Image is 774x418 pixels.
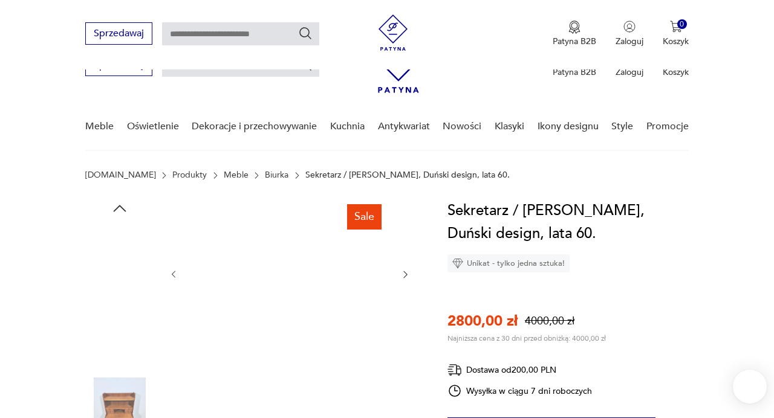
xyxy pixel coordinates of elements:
[553,21,596,47] button: Patyna B2B
[85,170,156,180] a: [DOMAIN_NAME]
[677,19,688,30] div: 0
[172,170,207,180] a: Produkty
[663,66,689,78] p: Koszyk
[553,21,596,47] a: Ikona medaluPatyna B2B
[85,223,154,292] img: Zdjęcie produktu Sekretarz / Toaletka Teak, Duński design, lata 60.
[525,313,574,329] p: 4000,00 zł
[85,30,152,39] a: Sprzedawaj
[616,21,643,47] button: Zaloguj
[443,103,481,150] a: Nowości
[330,103,365,150] a: Kuchnia
[670,21,682,33] img: Ikona koszyka
[85,62,152,70] a: Sprzedawaj
[85,22,152,45] button: Sprzedawaj
[305,170,510,180] p: Sekretarz / [PERSON_NAME], Duński design, lata 60.
[378,103,430,150] a: Antykwariat
[663,21,689,47] button: 0Koszyk
[298,26,313,40] button: Szukaj
[538,103,599,150] a: Ikony designu
[375,14,411,51] img: Patyna - sklep z meblami i dekoracjami vintage
[447,311,518,331] p: 2800,00 zł
[85,301,154,370] img: Zdjęcie produktu Sekretarz / Toaletka Teak, Duński design, lata 60.
[224,170,249,180] a: Meble
[452,258,463,269] img: Ikona diamentu
[646,103,689,150] a: Promocje
[447,362,462,378] img: Ikona dostawy
[447,384,593,398] div: Wysyłka w ciągu 7 dni roboczych
[127,103,179,150] a: Oświetlenie
[611,103,633,150] a: Style
[616,66,643,78] p: Zaloguj
[553,66,596,78] p: Patyna B2B
[447,254,570,272] div: Unikat - tylko jedna sztuka!
[553,36,596,47] p: Patyna B2B
[733,370,767,404] iframe: Smartsupp widget button
[85,103,114,150] a: Meble
[663,36,689,47] p: Koszyk
[192,103,317,150] a: Dekoracje i przechowywanie
[568,21,580,34] img: Ikona medalu
[623,21,636,33] img: Ikonka użytkownika
[447,199,689,245] h1: Sekretarz / [PERSON_NAME], Duński design, lata 60.
[190,199,388,347] img: Zdjęcie produktu Sekretarz / Toaletka Teak, Duński design, lata 60.
[495,103,524,150] a: Klasyki
[447,333,606,343] p: Najniższa cena z 30 dni przed obniżką: 4000,00 zł
[616,36,643,47] p: Zaloguj
[347,204,382,230] div: Sale
[265,170,288,180] a: Biurka
[447,362,593,378] div: Dostawa od 200,00 PLN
